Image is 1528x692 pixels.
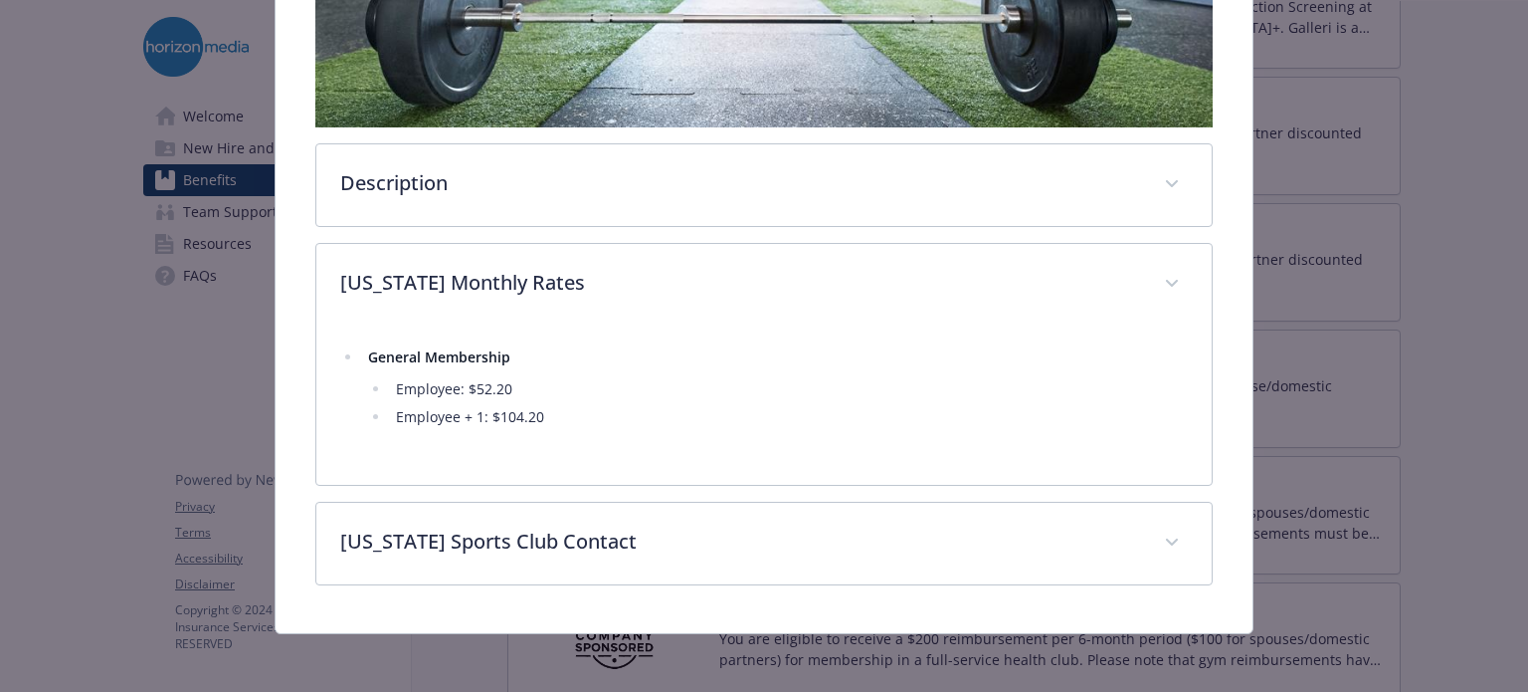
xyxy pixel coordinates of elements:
[340,268,1139,298] p: [US_STATE] Monthly Rates
[340,168,1139,198] p: Description
[368,347,510,366] strong: General Membership
[316,326,1211,485] div: [US_STATE] Monthly Rates
[390,377,1187,401] li: Employee: $52.20
[340,527,1139,557] p: [US_STATE] Sports Club Contact
[390,405,1187,429] li: Employee + 1: $104.20
[316,503,1211,584] div: [US_STATE] Sports Club Contact
[316,244,1211,326] div: [US_STATE] Monthly Rates
[316,144,1211,226] div: Description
